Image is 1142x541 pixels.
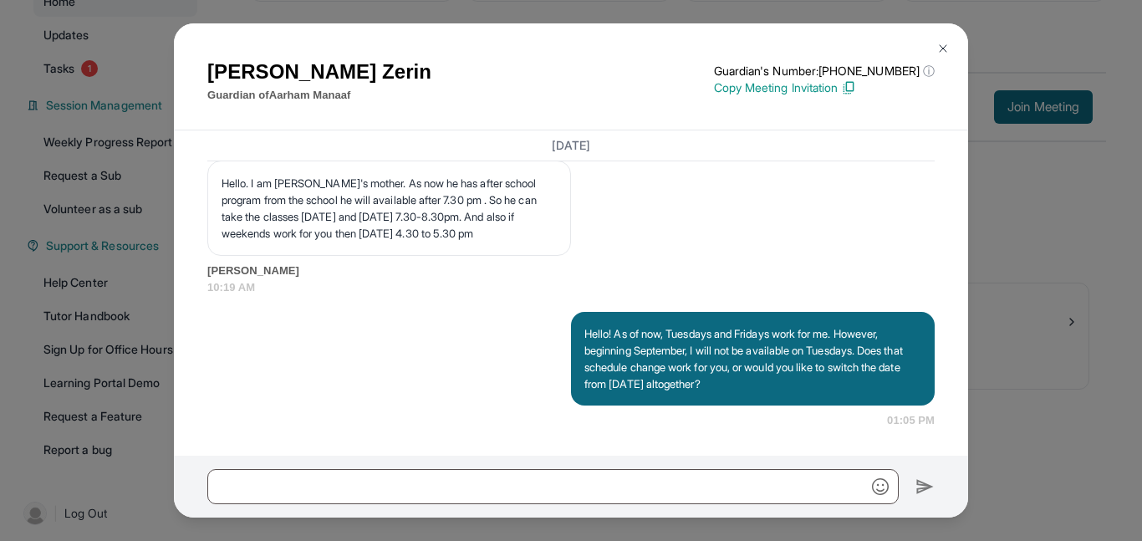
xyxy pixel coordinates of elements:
[872,478,889,495] img: Emoji
[887,412,935,429] span: 01:05 PM
[207,57,431,87] h1: [PERSON_NAME] Zerin
[207,87,431,104] p: Guardian of Aarham Manaaf
[207,279,935,296] span: 10:19 AM
[222,175,557,242] p: Hello. I am [PERSON_NAME]'s mother. As now he has after school program from the school he will av...
[915,477,935,497] img: Send icon
[584,325,921,392] p: Hello! As of now, Tuesdays and Fridays work for me. However, beginning September, I will not be a...
[923,63,935,79] span: ⓘ
[714,79,935,96] p: Copy Meeting Invitation
[714,63,935,79] p: Guardian's Number: [PHONE_NUMBER]
[207,137,935,154] h3: [DATE]
[936,42,950,55] img: Close Icon
[841,80,856,95] img: Copy Icon
[207,263,935,279] span: [PERSON_NAME]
